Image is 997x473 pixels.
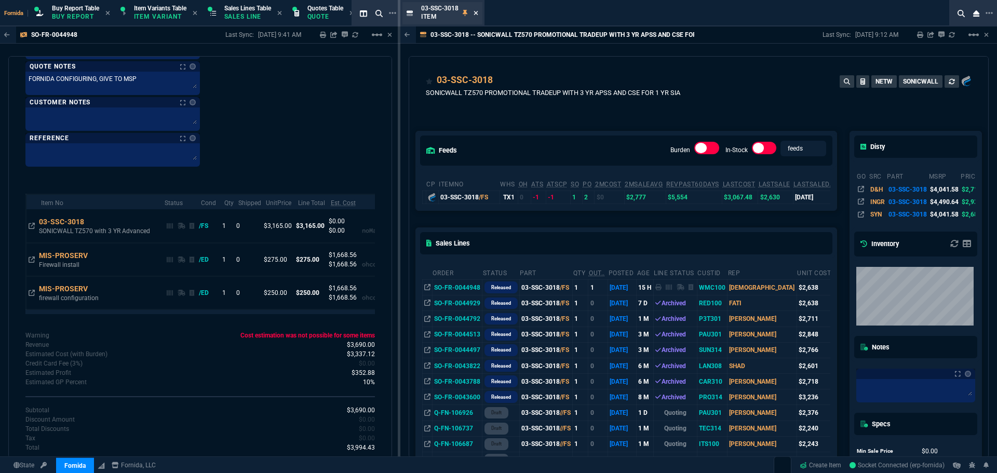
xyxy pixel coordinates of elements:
span: 0.09563143631436317 [363,379,375,386]
p: $250.00 [264,288,292,298]
p: undefined [25,340,49,349]
h5: Inventory [860,239,899,249]
div: MIS-PROSERV [39,283,98,294]
th: Line Status [653,265,697,280]
td: $4,490.64 [928,196,960,208]
div: $3,236 [799,393,832,402]
div: 03-SSC-3018 [440,193,498,202]
td: P3T301 [697,311,727,327]
nx-icon: Close Tab [277,9,282,18]
td: [PERSON_NAME] [727,311,797,327]
td: 1 [220,243,234,276]
div: Archived [655,314,695,323]
span: /FS [560,362,569,370]
td: 03-SSC-3018 [519,389,572,405]
td: WMC100 [697,280,727,295]
tr: SONICWALL TZ570 with 3 YR Advanced [26,209,662,243]
div: Burden [694,142,719,158]
p: Buy Report [52,12,99,21]
p: SO-FR-0044948 [31,31,77,39]
td: [PERSON_NAME] [727,389,797,405]
p: Released [491,283,511,292]
abbr: ATS with all companies combined [547,181,568,188]
p: Item [421,12,459,21]
td: 1 [573,280,588,295]
td: -1 [531,191,546,204]
td: 03-SSC-3018 [519,358,572,373]
td: [DATE] [608,295,637,311]
th: UnitPrice [262,194,294,209]
div: Add to Watchlist [426,73,433,88]
p: undefined [25,377,87,387]
div: $2,638 [799,283,832,292]
td: 2 [582,191,595,204]
td: $0 [595,191,624,204]
p: $0.00 [329,226,362,235]
div: $2,711 [799,314,832,323]
a: Create Item [796,457,845,473]
td: $5,554 [666,191,722,204]
nx-icon: Open In Opposite Panel [29,256,35,263]
span: Item Variants Table [134,5,186,12]
td: [DATE] [608,342,637,358]
abbr: Avg Sale from SO invoices for 2 months [625,181,663,188]
th: Status [482,265,519,280]
div: $2,848 [799,330,832,339]
td: TX1 [500,191,518,204]
td: 1 D [637,405,653,421]
nx-icon: Close Tab [474,9,478,18]
nx-icon: Open In Opposite Panel [29,289,35,296]
td: 1 M [637,311,653,327]
nx-icon: Close Tab [349,9,354,18]
mat-icon: Example home icon [967,29,980,41]
th: CustId [697,265,727,280]
td: SO-FR-0044513 [432,327,482,342]
th: Part [519,265,572,280]
td: [DATE] [608,389,637,405]
div: Archived [655,393,695,402]
p: Released [491,299,511,307]
p: $3,165.00 [264,221,292,231]
h5: Disty [860,142,885,152]
p: $3,165.00 [296,221,325,231]
abbr: The last purchase cost from PO Order [723,181,756,188]
th: cp [426,176,438,191]
th: Shipped [234,194,262,209]
td: 1 [588,280,608,295]
p: SONICWALL TZ570 with 3 YR Advanced [39,227,150,235]
p: draft [491,440,502,448]
div: Archived [655,345,695,355]
td: 03-SSC-3018 [519,405,572,421]
p: $0.00 [329,217,362,226]
div: /ED [199,288,219,298]
div: Archived [655,330,695,339]
p: $275.00 [296,255,325,264]
td: 03-SSC-3018 [519,342,572,358]
nx-icon: Open In Opposite Panel [29,222,35,229]
th: Item No [37,194,160,209]
td: SO-FR-0044792 [432,311,482,327]
th: Qty [220,194,234,209]
nx-icon: Open In Opposite Panel [424,346,430,354]
p: Released [491,330,511,339]
td: 0 [588,342,608,358]
div: 03-SSC-3018 [39,217,94,227]
th: Posted [608,265,637,280]
div: Archived [655,361,695,371]
abbr: Total units in inventory. [519,181,528,188]
td: CAR310 [697,374,727,389]
span: /FS [560,284,569,291]
p: Last Sync: [823,31,855,39]
td: SO-FR-0044929 [432,295,482,311]
td: 0 [588,295,608,311]
th: part [886,168,928,183]
td: 0 [588,327,608,342]
td: $4,041.58 [928,183,960,195]
td: 03-SSC-3018 [886,196,928,208]
td: [PERSON_NAME] [727,374,797,389]
p: Firewall install [39,261,150,269]
td: SUN314 [697,342,727,358]
td: 1 [573,311,588,327]
td: [DATE] [608,358,637,373]
td: 1 [220,209,234,243]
